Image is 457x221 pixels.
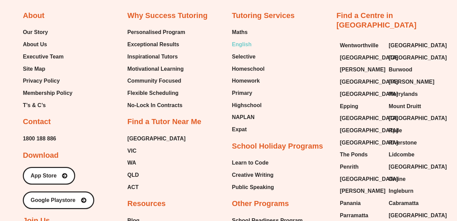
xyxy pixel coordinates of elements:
[46,75,49,79] span: V
[114,71,116,74] span: L
[42,71,45,74] span: 
[135,39,142,46] span: 
[127,134,185,144] span: [GEOGRAPHIC_DATA]
[50,39,55,46] span: H
[389,138,417,148] span: Riverstone
[23,88,72,98] span: Membership Policy
[389,65,412,75] span: Burwood
[389,77,431,87] a: [PERSON_NAME]
[183,71,185,74] span: V
[58,62,62,67] span: U
[340,186,382,196] a: [PERSON_NAME]
[31,198,76,203] span: Google Playstore
[23,64,45,74] span: Site Map
[97,71,99,74] span: L
[232,39,264,50] a: English
[76,71,78,74] span: D
[232,88,264,98] a: Primary
[63,75,65,79] span: X
[58,71,60,74] span: J
[49,62,50,67] span: \
[423,188,457,221] iframe: Chat Widget
[57,71,61,74] span: 
[127,158,136,168] span: WA
[23,39,72,50] a: About Us
[163,71,166,74] span: Q
[389,138,431,148] a: Riverstone
[127,27,185,37] span: Personalised Program
[61,39,67,46] span: W
[39,71,43,74] span: Q
[85,39,92,46] span: 
[52,75,55,79] span: 
[340,198,361,208] span: Panania
[23,27,48,37] span: Our Story
[71,75,74,79] span: U
[66,62,69,67] span: J
[232,182,274,192] a: Public Speaking
[181,1,191,10] button: Add or edit images
[177,71,180,74] span: G
[42,75,45,79] span: H
[389,162,431,172] a: [GEOGRAPHIC_DATA]
[127,76,185,86] a: Community Focused
[147,71,150,74] span: Q
[232,39,251,50] span: English
[56,71,60,74] span: 
[108,71,111,74] span: D
[340,162,359,172] span: Penrith
[158,71,160,74] span: P
[389,125,431,136] a: Ryde
[161,71,164,74] span: H
[53,62,57,67] span: Z
[23,64,72,74] a: Site Map
[110,71,113,74] span: W
[117,71,119,74] span: H
[127,158,185,168] a: WA
[72,71,73,74] span: \
[39,75,42,79] span: Q
[53,75,56,79] span: 
[340,210,369,221] span: Parramatta
[91,39,96,46] span: H
[156,71,158,74] span: X
[340,40,379,51] span: Wentworthville
[389,89,418,99] span: Merrylands
[56,75,59,79] span: H
[232,100,264,111] a: Highschool
[72,75,75,79] span: V
[125,71,128,74] span: H
[23,100,46,111] span: T’s & C’s
[57,39,61,46] span: V
[91,71,92,74] span: I
[98,39,105,46] span: W
[128,71,131,74] span: D
[185,71,188,74] span: W
[389,77,434,87] span: [PERSON_NAME]
[122,71,125,74] span: W
[170,71,173,74] span: R
[23,167,75,185] a: App Store
[232,124,264,135] a: Expat
[96,71,98,74] span: U
[133,71,136,74] span: K
[232,64,264,74] a: Homeschool
[232,76,264,86] a: Homework
[87,39,91,46] span: 7
[112,71,114,74] span: J
[389,150,414,160] span: Lidcombe
[23,191,94,209] a: Google Playstore
[68,75,71,79] span: 
[389,53,447,63] span: [GEOGRAPHIC_DATA]
[389,40,431,51] a: [GEOGRAPHIC_DATA]
[340,53,382,63] a: [GEOGRAPHIC_DATA]
[340,65,382,75] a: [PERSON_NAME]
[119,71,121,74] span: V
[52,62,57,67] span: 
[127,100,185,111] a: No-Lock In Contracts
[127,52,178,62] span: Inspirational Tutors
[123,71,125,74] span: K
[65,75,67,79] span: V
[232,27,264,37] a: Maths
[232,170,274,180] a: Creative Writing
